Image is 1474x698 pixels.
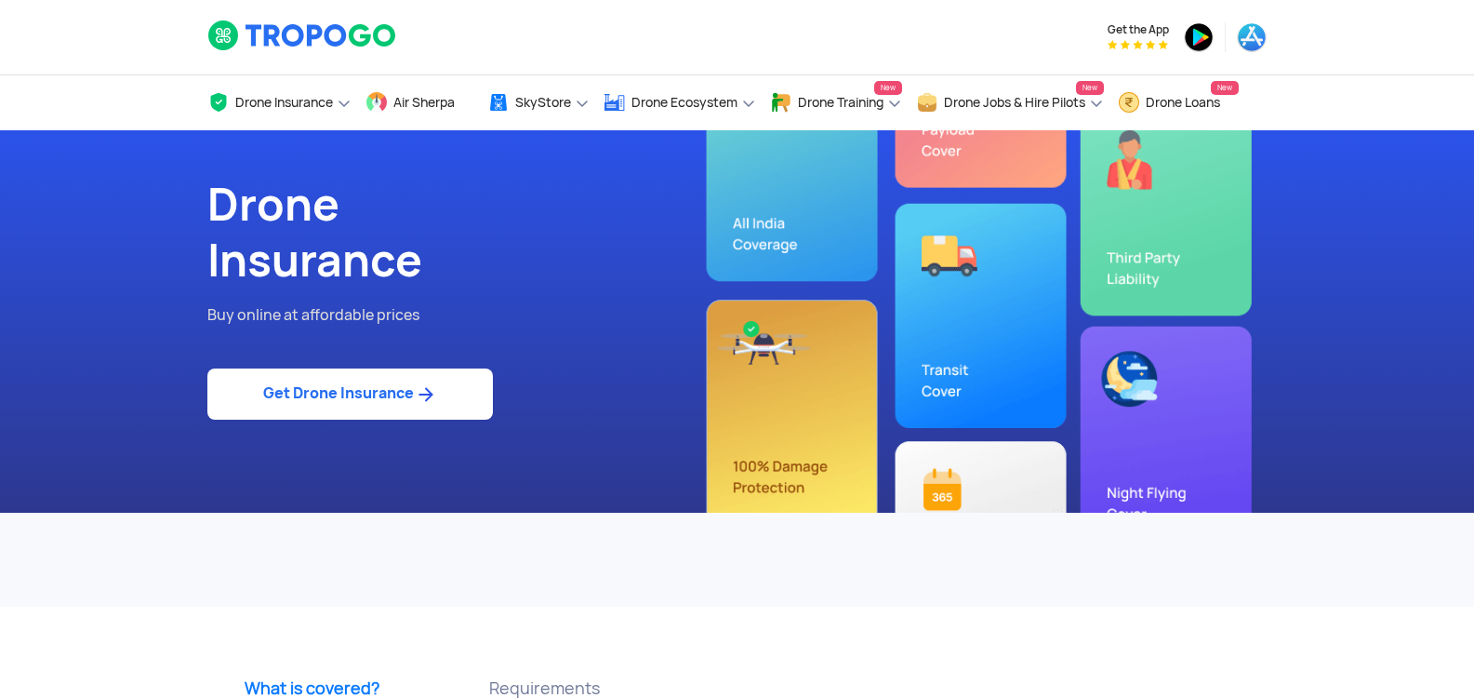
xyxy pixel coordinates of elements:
span: New [1076,81,1104,95]
span: SkyStore [515,95,571,110]
span: Air Sherpa [393,95,455,110]
span: Get the App [1108,22,1169,37]
span: Drone Training [798,95,883,110]
a: Air Sherpa [365,75,473,130]
span: Drone Ecosystem [631,95,737,110]
img: logoHeader.svg [207,20,398,51]
a: Drone Jobs & Hire PilotsNew [916,75,1104,130]
a: Drone TrainingNew [770,75,902,130]
a: SkyStore [487,75,590,130]
span: Drone Loans [1146,95,1220,110]
a: Drone Insurance [207,75,352,130]
span: New [1211,81,1239,95]
a: Drone LoansNew [1118,75,1239,130]
span: Drone Jobs & Hire Pilots [944,95,1085,110]
h1: Drone Insurance [207,177,724,289]
span: New [874,81,902,95]
span: Drone Insurance [235,95,333,110]
img: ic_appstore.png [1237,22,1267,52]
img: ic_arrow_forward_blue.svg [414,383,437,406]
a: Drone Ecosystem [604,75,756,130]
img: App Raking [1108,40,1168,49]
img: ic_playstore.png [1184,22,1214,52]
p: Buy online at affordable prices [207,303,724,328]
a: Get Drone Insurance [207,369,493,420]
